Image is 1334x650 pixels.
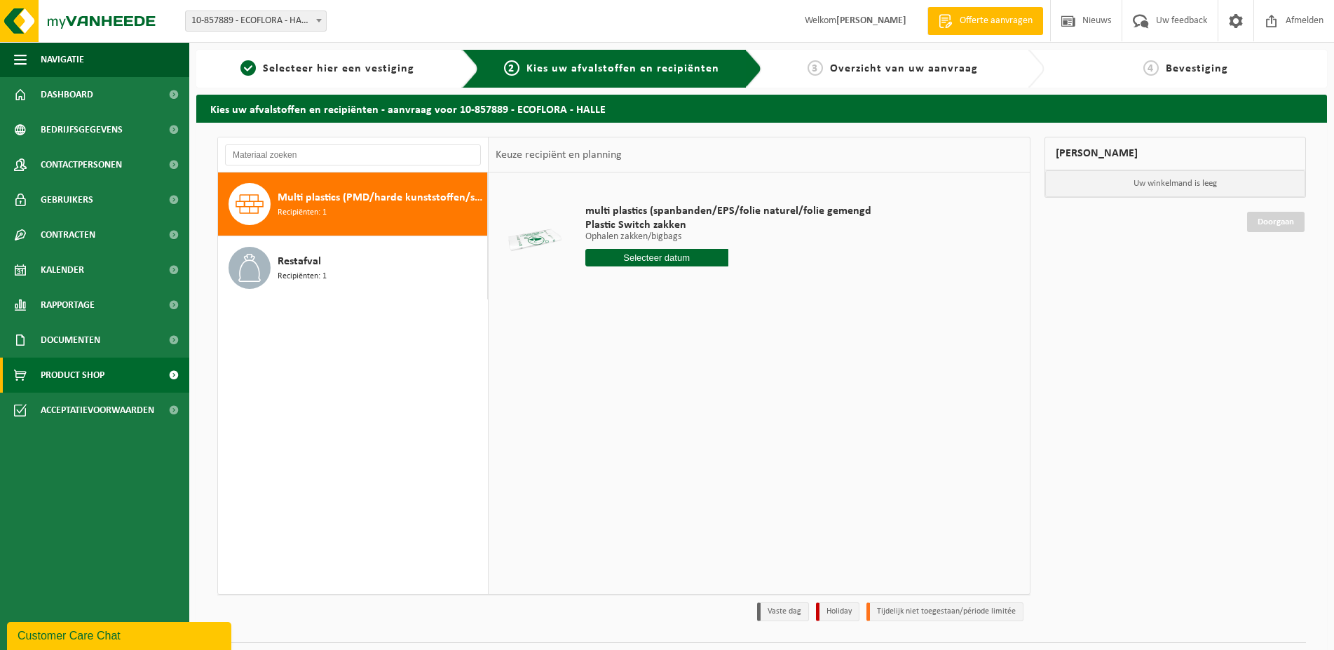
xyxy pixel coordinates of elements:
span: Rapportage [41,287,95,323]
iframe: chat widget [7,619,234,650]
button: Restafval Recipiënten: 1 [218,236,488,299]
span: Bevestiging [1166,63,1228,74]
span: Plastic Switch zakken [585,218,871,232]
span: Product Shop [41,358,104,393]
span: Kalender [41,252,84,287]
span: Offerte aanvragen [956,14,1036,28]
span: Dashboard [41,77,93,112]
span: Gebruikers [41,182,93,217]
p: Ophalen zakken/bigbags [585,232,871,242]
li: Holiday [816,602,859,621]
span: Recipiënten: 1 [278,270,327,283]
span: Restafval [278,253,321,270]
span: 10-857889 - ECOFLORA - HALLE [186,11,326,31]
span: Multi plastics (PMD/harde kunststoffen/spanbanden/EPS/folie naturel/folie gemengd) [278,189,484,206]
button: Multi plastics (PMD/harde kunststoffen/spanbanden/EPS/folie naturel/folie gemengd) Recipiënten: 1 [218,172,488,236]
span: 3 [808,60,823,76]
li: Tijdelijk niet toegestaan/période limitée [866,602,1023,621]
li: Vaste dag [757,602,809,621]
span: 1 [240,60,256,76]
span: Overzicht van uw aanvraag [830,63,978,74]
strong: [PERSON_NAME] [836,15,906,26]
input: Materiaal zoeken [225,144,481,165]
span: Contracten [41,217,95,252]
div: [PERSON_NAME] [1044,137,1306,170]
span: Selecteer hier een vestiging [263,63,414,74]
div: Keuze recipiënt en planning [489,137,629,172]
span: Navigatie [41,42,84,77]
h2: Kies uw afvalstoffen en recipiënten - aanvraag voor 10-857889 - ECOFLORA - HALLE [196,95,1327,122]
span: Contactpersonen [41,147,122,182]
a: Doorgaan [1247,212,1305,232]
span: Acceptatievoorwaarden [41,393,154,428]
span: 2 [504,60,519,76]
span: Bedrijfsgegevens [41,112,123,147]
a: Offerte aanvragen [927,7,1043,35]
span: multi plastics (spanbanden/EPS/folie naturel/folie gemengd [585,204,871,218]
span: Kies uw afvalstoffen en recipiënten [526,63,719,74]
span: Documenten [41,323,100,358]
span: 10-857889 - ECOFLORA - HALLE [185,11,327,32]
a: 1Selecteer hier een vestiging [203,60,451,77]
span: 4 [1143,60,1159,76]
input: Selecteer datum [585,249,728,266]
span: Recipiënten: 1 [278,206,327,219]
p: Uw winkelmand is leeg [1045,170,1305,197]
